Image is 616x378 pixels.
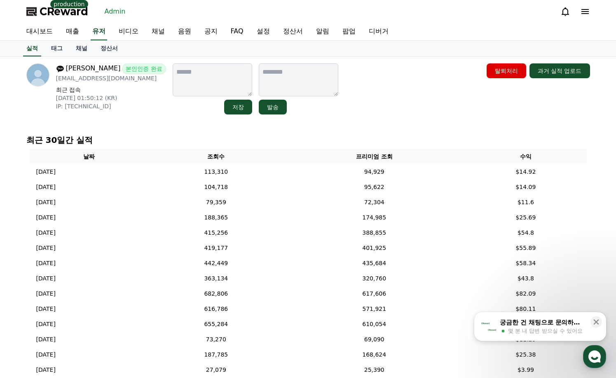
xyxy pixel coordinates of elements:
td: 442,449 [149,256,284,271]
td: 174,985 [283,210,465,225]
td: $55.89 [465,240,586,256]
td: 320,760 [283,271,465,286]
p: [DATE] [36,274,56,283]
p: [DATE] [36,198,56,207]
p: IP: [TECHNICAL_ID] [56,102,166,110]
a: 알림 [309,23,336,40]
td: $11.29 [465,332,586,347]
a: 음원 [171,23,198,40]
td: $25.69 [465,210,586,225]
button: 과거 실적 업로드 [529,63,590,78]
td: 682,806 [149,286,284,301]
td: 617,606 [283,286,465,301]
button: 저장 [224,100,252,114]
td: 113,310 [149,164,284,180]
th: 프리미엄 조회 [283,149,465,164]
p: [DATE] [36,366,56,374]
td: 610,054 [283,317,465,332]
p: [DATE] [36,335,56,344]
td: 616,786 [149,301,284,317]
td: 95,622 [283,180,465,195]
td: 25,390 [283,362,465,378]
a: 채널 [145,23,171,40]
a: 대시보드 [20,23,59,40]
td: $43.8 [465,271,586,286]
td: $3.99 [465,362,586,378]
td: 72,304 [283,195,465,210]
span: 본인인증 완료 [122,63,166,74]
td: $14.09 [465,180,586,195]
td: 401,925 [283,240,465,256]
p: 최근 접속 [56,86,166,94]
a: 설정 [250,23,276,40]
td: 363,134 [149,271,284,286]
th: 조회수 [149,149,284,164]
a: 실적 [23,41,41,56]
p: [DATE] [36,244,56,252]
a: 정산서 [276,23,309,40]
p: [EMAIL_ADDRESS][DOMAIN_NAME] [56,74,166,82]
a: 정산서 [94,41,124,56]
td: $11.6 [465,195,586,210]
p: [DATE] [36,305,56,313]
td: 27,079 [149,362,284,378]
td: 419,177 [149,240,284,256]
td: $87.07 [465,317,586,332]
a: 태그 [45,41,69,56]
a: 디버거 [362,23,395,40]
td: 69,090 [283,332,465,347]
a: 매출 [59,23,86,40]
a: Admin [101,5,129,18]
span: CReward [40,5,88,18]
a: 유저 [91,23,107,40]
button: 탈퇴처리 [487,63,526,78]
p: [DATE] 01:50:12 (KR) [56,94,166,102]
td: 79,359 [149,195,284,210]
p: 최근 30일간 실적 [26,134,590,146]
a: FAQ [224,23,250,40]
a: CReward [26,5,88,18]
td: 415,256 [149,225,284,240]
span: [PERSON_NAME] [66,63,121,74]
td: 655,284 [149,317,284,332]
img: profile image [26,63,49,86]
p: [DATE] [36,320,56,329]
p: [DATE] [36,289,56,298]
td: $82.09 [465,286,586,301]
p: [DATE] [36,168,56,176]
p: [DATE] [36,213,56,222]
td: 571,921 [283,301,465,317]
td: 435,684 [283,256,465,271]
td: $80.11 [465,301,586,317]
th: 수익 [465,149,586,164]
p: [DATE] [36,350,56,359]
th: 날짜 [30,149,149,164]
td: 73,270 [149,332,284,347]
td: $58.34 [465,256,586,271]
td: 188,365 [149,210,284,225]
p: [DATE] [36,259,56,268]
button: 발송 [259,100,287,114]
p: [DATE] [36,183,56,191]
td: $54.8 [465,225,586,240]
td: 388,855 [283,225,465,240]
td: 104,718 [149,180,284,195]
p: [DATE] [36,229,56,237]
a: 팝업 [336,23,362,40]
td: 168,624 [283,347,465,362]
a: 채널 [69,41,94,56]
td: $25.38 [465,347,586,362]
a: 공지 [198,23,224,40]
a: 비디오 [112,23,145,40]
td: 94,929 [283,164,465,180]
td: 187,785 [149,347,284,362]
td: $14.92 [465,164,586,180]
